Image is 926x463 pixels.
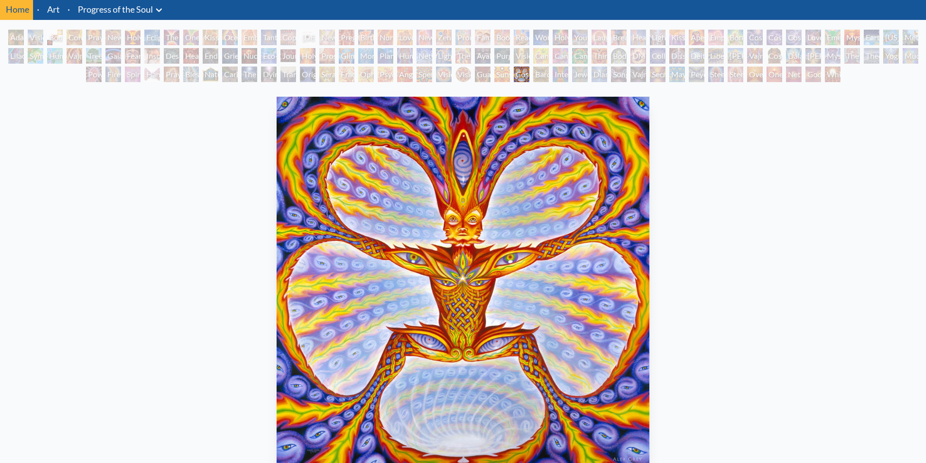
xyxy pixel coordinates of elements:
[533,48,549,64] div: Cannabis Mudra
[786,48,802,64] div: Dalai Lama
[689,48,704,64] div: Deities & Demons Drinking from the Milky Pool
[105,48,121,64] div: Gaia
[378,67,393,82] div: Psychomicrograph of a Fractal Paisley Cherub Feather Tip
[630,48,646,64] div: DMT - The Spirit Molecule
[805,30,821,45] div: Love is a Cosmic Force
[728,30,743,45] div: Bond
[28,30,43,45] div: Visionary Origin of Language
[708,30,724,45] div: Empowerment
[319,48,335,64] div: Prostration
[494,30,510,45] div: Boo-boo
[280,30,296,45] div: Copulating
[689,67,704,82] div: Peyote Being
[67,48,82,64] div: Vajra Horse
[475,48,490,64] div: Ayahuasca Visitation
[242,67,257,82] div: The Soul Finds It's Way
[125,30,140,45] div: Holy Grail
[164,67,179,82] div: Praying Hands
[475,30,490,45] div: Family
[261,48,277,64] div: Eco-Atlas
[844,30,860,45] div: Mysteriosa 2
[533,67,549,82] div: Bardo Being
[669,48,685,64] div: Dissectional Art for Tool's Lateralus CD
[300,67,315,82] div: Original Face
[669,30,685,45] div: Kiss of the [MEDICAL_DATA]
[883,30,899,45] div: [US_STATE] Song
[805,67,821,82] div: Godself
[164,48,179,64] div: Despair
[514,48,529,64] div: Vision Tree
[786,30,802,45] div: Cosmic Lovers
[592,67,607,82] div: Diamond Being
[572,48,588,64] div: Cannabacchus
[689,30,704,45] div: Aperture
[183,67,199,82] div: Blessing Hand
[611,67,627,82] div: Song of Vajra Being
[747,30,763,45] div: Cosmic Creativity
[767,30,782,45] div: Cosmic Artist
[417,48,432,64] div: Networks
[611,48,627,64] div: Body/Mind as a Vibratory Field of Energy
[650,67,665,82] div: Secret Writing Being
[183,48,199,64] div: Headache
[164,30,179,45] div: The Kiss
[825,30,840,45] div: Emerald Grail
[105,30,121,45] div: New Man New Woman
[650,48,665,64] div: Collective Vision
[125,48,140,64] div: Fear
[8,48,24,64] div: Lilacs
[280,67,296,82] div: Transfiguration
[436,48,452,64] div: Lightworker
[222,48,238,64] div: Grieving
[553,30,568,45] div: Holy Family
[47,30,63,45] div: Body, Mind, Spirit
[494,67,510,82] div: Sunyata
[630,30,646,45] div: Healing
[455,67,471,82] div: Vision [PERSON_NAME]
[78,2,153,16] a: Progress of the Soul
[6,4,29,15] a: Home
[864,30,879,45] div: Earth Energies
[47,48,63,64] div: Humming Bird
[417,67,432,82] div: Spectral Lotus
[747,67,763,82] div: Oversoul
[339,67,354,82] div: Fractal Eyes
[708,48,724,64] div: Liberation Through Seeing
[28,48,43,64] div: Symbiosis: Gall Wasp & Oak Tree
[222,67,238,82] div: Caring
[358,30,374,45] div: Birth
[650,30,665,45] div: Lightweaver
[475,67,490,82] div: Guardian of Infinite Vision
[397,48,413,64] div: Human Geometry
[533,30,549,45] div: Wonder
[358,67,374,82] div: Ophanic Eyelash
[494,48,510,64] div: Purging
[844,48,860,64] div: The Seer
[669,67,685,82] div: Mayan Being
[105,67,121,82] div: Firewalking
[708,67,724,82] div: Steeplehead 1
[300,30,315,45] div: [DEMOGRAPHIC_DATA] Embryo
[378,48,393,64] div: Planetary Prayers
[144,67,160,82] div: Hands that See
[261,67,277,82] div: Dying
[553,67,568,82] div: Interbeing
[183,30,199,45] div: One Taste
[436,67,452,82] div: Vision Crystal
[572,67,588,82] div: Jewel Being
[339,30,354,45] div: Pregnancy
[553,48,568,64] div: Cannabis Sutra
[300,48,315,64] div: Holy Fire
[883,48,899,64] div: Yogi & the Möbius Sphere
[358,48,374,64] div: Monochord
[242,48,257,64] div: Nuclear Crucifixion
[67,30,82,45] div: Contemplation
[203,67,218,82] div: Nature of Mind
[86,67,102,82] div: Power to the Peaceful
[339,48,354,64] div: Glimpsing the Empyrean
[592,48,607,64] div: Third Eye Tears of Joy
[728,48,743,64] div: [PERSON_NAME]
[125,67,140,82] div: Spirit Animates the Flesh
[805,48,821,64] div: [PERSON_NAME]
[222,30,238,45] div: Ocean of Love Bliss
